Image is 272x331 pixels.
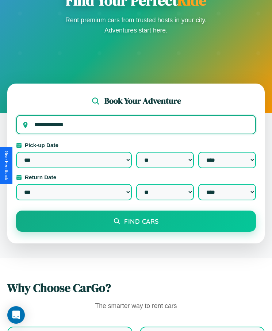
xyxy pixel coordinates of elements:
[7,300,265,312] p: The smarter way to rent cars
[7,306,25,324] div: Open Intercom Messenger
[63,15,209,35] p: Rent premium cars from trusted hosts in your city. Adventures start here.
[16,211,256,232] button: Find Cars
[104,95,181,107] h2: Book Your Adventure
[4,151,9,180] div: Give Feedback
[7,280,265,296] h2: Why Choose CarGo?
[16,174,256,180] label: Return Date
[16,142,256,148] label: Pick-up Date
